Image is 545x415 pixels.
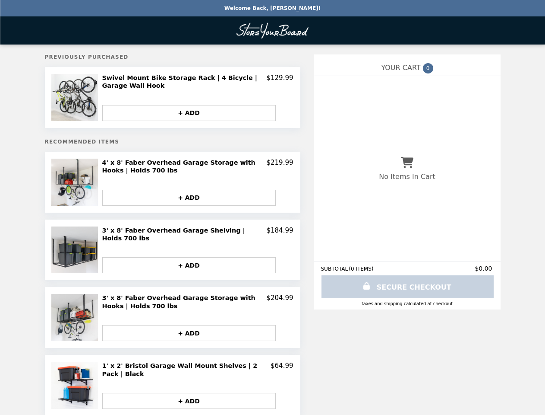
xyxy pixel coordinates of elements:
p: Welcome Back, [PERSON_NAME]! [224,5,321,11]
span: $0.00 [475,265,493,272]
p: $219.99 [266,159,293,175]
span: SUBTOTAL [321,266,349,272]
p: $64.99 [271,362,293,378]
h5: Recommended Items [45,139,300,145]
h2: 3' x 8' Faber Overhead Garage Storage with Hooks | Holds 700 lbs [102,294,267,310]
button: + ADD [102,393,276,409]
p: No Items In Cart [379,172,435,181]
img: 4' x 8' Faber Overhead Garage Storage with Hooks | Holds 700 lbs [51,159,101,206]
h2: 4' x 8' Faber Overhead Garage Storage with Hooks | Holds 700 lbs [102,159,267,175]
div: Taxes and Shipping calculated at checkout [321,301,494,306]
img: Swivel Mount Bike Storage Rack | 4 Bicycle | Garage Wall Hook [51,74,101,121]
span: ( 0 ITEMS ) [349,266,373,272]
button: + ADD [102,257,276,273]
h5: Previously Purchased [45,54,300,60]
h2: Swivel Mount Bike Storage Rack | 4 Bicycle | Garage Wall Hook [102,74,267,90]
img: 3' x 8' Faber Overhead Garage Shelving | Holds 700 lbs [51,227,101,274]
img: 3' x 8' Faber Overhead Garage Storage with Hooks | Holds 700 lbs [51,294,101,341]
button: + ADD [102,190,276,206]
p: $129.99 [266,74,293,90]
p: $184.99 [266,227,293,243]
img: 1' x 2' Bristol Garage Wall Mount Shelves | 2 Pack | Black [51,362,101,409]
img: Brand Logo [236,22,309,39]
h2: 3' x 8' Faber Overhead Garage Shelving | Holds 700 lbs [102,227,267,243]
span: YOUR CART [381,64,420,72]
p: $204.99 [266,294,293,310]
h2: 1' x 2' Bristol Garage Wall Mount Shelves | 2 Pack | Black [102,362,271,378]
span: 0 [423,63,433,73]
button: + ADD [102,105,276,121]
button: + ADD [102,325,276,341]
